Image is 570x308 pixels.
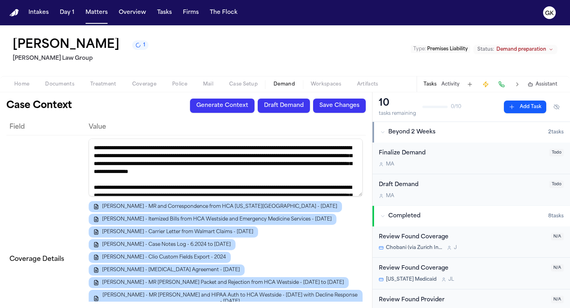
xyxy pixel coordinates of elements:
[496,46,546,53] span: Demand preparation
[6,119,85,135] th: Field
[89,226,258,238] button: [PERSON_NAME] - Carrier Letter from Walmart Claims - [DATE]
[9,9,19,17] img: Finch Logo
[477,46,494,53] span: Status:
[464,79,475,90] button: Add Task
[413,47,426,51] span: Type :
[372,258,570,289] div: Open task: Review Found Coverage
[143,42,145,48] span: 1
[480,79,491,90] button: Create Immediate Task
[548,213,564,219] span: 8 task s
[473,45,557,54] button: Change status from Demand preparation
[172,81,187,87] span: Police
[372,226,570,258] div: Open task: Review Found Coverage
[6,99,72,112] h1: Case Context
[379,296,546,305] div: Review Found Provider
[13,54,148,63] h2: [PERSON_NAME] Law Group
[386,245,442,251] span: Chobani (via Zurich Insurance)
[388,128,435,136] span: Beyond 2 Weeks
[154,6,175,20] button: Tasks
[89,201,342,212] button: [PERSON_NAME] - MR and Correspondence from HCA [US_STATE][GEOGRAPHIC_DATA] - [DATE]
[14,81,29,87] span: Home
[379,233,546,242] div: Review Found Coverage
[274,81,295,87] span: Demand
[89,277,349,288] button: [PERSON_NAME] - MR [PERSON_NAME] Packet and Rejection from HCA Westside - [DATE] to [DATE]
[89,239,236,250] button: [PERSON_NAME] - Case Notes Log - 6.2024 to [DATE]
[25,6,52,20] button: Intakes
[89,264,245,276] button: [PERSON_NAME] - [MEDICAL_DATA] Agreement - [DATE]
[313,99,366,113] button: Save Changes
[258,99,310,113] button: Draft Demand
[411,45,470,53] button: Edit Type: Premises Liability
[89,290,363,307] button: [PERSON_NAME] - MR [PERSON_NAME] and HIPAA Auth to HCA Westside - [DATE] with Decline Response - ...
[89,214,336,225] button: [PERSON_NAME] - Itemized Bills from HCA Westside and Emergency Medicine Services - [DATE]
[549,101,564,113] button: Hide completed tasks (⌘⇧H)
[372,122,570,143] button: Beyond 2 Weeks2tasks
[551,264,564,272] span: N/A
[536,81,557,87] span: Assistant
[424,81,437,87] button: Tasks
[372,143,570,174] div: Open task: Finalize Demand
[549,181,564,188] span: Todo
[357,81,378,87] span: Artifacts
[386,276,437,283] span: [US_STATE] Medicaid
[203,81,213,87] span: Mail
[116,6,149,20] button: Overview
[386,161,394,167] span: M A
[504,101,546,113] button: Add Task
[549,149,564,156] span: Todo
[379,110,416,117] div: tasks remaining
[57,6,78,20] button: Day 1
[82,6,111,20] button: Matters
[190,99,255,113] button: Generate Context
[9,9,19,17] a: Home
[85,119,366,135] th: Value
[551,233,564,240] span: N/A
[386,193,394,199] span: M A
[528,81,557,87] button: Assistant
[45,81,74,87] span: Documents
[229,81,258,87] span: Case Setup
[207,6,241,20] button: The Flock
[13,38,120,52] button: Edit matter name
[427,47,468,51] span: Premises Liability
[379,149,545,158] div: Finalize Demand
[132,40,148,50] button: 1 active task
[388,212,420,220] span: Completed
[496,79,507,90] button: Make a Call
[13,38,120,52] h1: [PERSON_NAME]
[90,81,116,87] span: Treatment
[454,245,457,251] span: J
[379,97,416,110] div: 10
[548,129,564,135] span: 2 task s
[379,264,546,273] div: Review Found Coverage
[379,181,545,190] div: Draft Demand
[180,6,202,20] button: Firms
[311,81,341,87] span: Workspaces
[451,104,461,110] span: 0 / 10
[89,252,231,263] button: [PERSON_NAME] - Clio Custom Fields Export - 2024
[132,81,156,87] span: Coverage
[551,296,564,303] span: N/A
[372,174,570,205] div: Open task: Draft Demand
[372,206,570,226] button: Completed8tasks
[441,81,460,87] button: Activity
[448,276,454,283] span: J L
